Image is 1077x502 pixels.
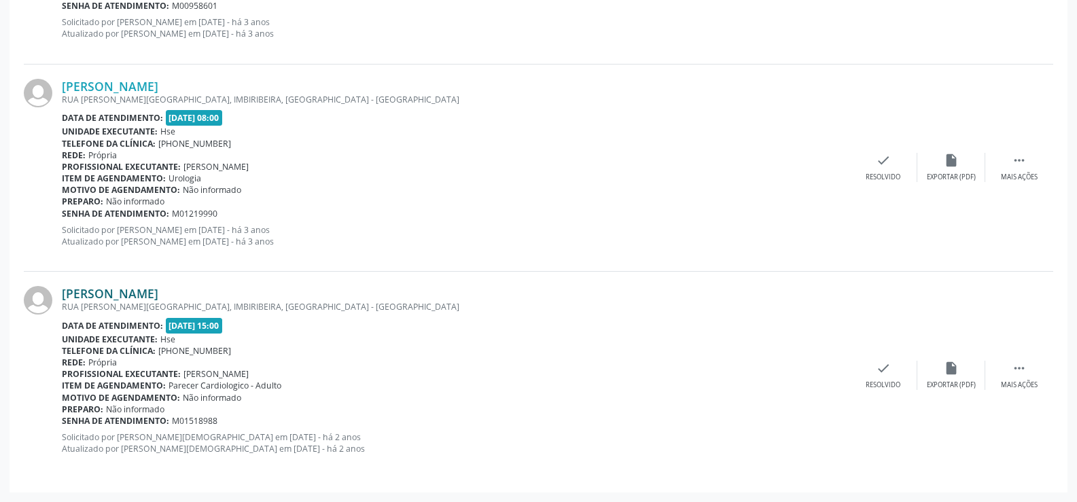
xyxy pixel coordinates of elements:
span: Hse [160,126,175,137]
span: Própria [88,357,117,368]
p: Solicitado por [PERSON_NAME] em [DATE] - há 3 anos Atualizado por [PERSON_NAME] em [DATE] - há 3 ... [62,224,849,247]
span: Não informado [183,184,241,196]
span: Hse [160,334,175,345]
span: Parecer Cardiologico - Adulto [169,380,281,391]
div: Resolvido [866,173,900,182]
b: Data de atendimento: [62,320,163,331]
b: Profissional executante: [62,161,181,173]
b: Preparo: [62,196,103,207]
span: [DATE] 15:00 [166,318,223,334]
b: Unidade executante: [62,334,158,345]
span: [PHONE_NUMBER] [158,345,231,357]
b: Senha de atendimento: [62,208,169,219]
span: Não informado [183,392,241,404]
p: Solicitado por [PERSON_NAME] em [DATE] - há 3 anos Atualizado por [PERSON_NAME] em [DATE] - há 3 ... [62,16,849,39]
span: M01219990 [172,208,217,219]
img: img [24,79,52,107]
b: Telefone da clínica: [62,138,156,149]
span: Não informado [106,196,164,207]
div: RUA [PERSON_NAME][GEOGRAPHIC_DATA], IMBIRIBEIRA, [GEOGRAPHIC_DATA] - [GEOGRAPHIC_DATA] [62,301,849,312]
div: RUA [PERSON_NAME][GEOGRAPHIC_DATA], IMBIRIBEIRA, [GEOGRAPHIC_DATA] - [GEOGRAPHIC_DATA] [62,94,849,105]
span: Urologia [169,173,201,184]
b: Item de agendamento: [62,173,166,184]
span: Própria [88,149,117,161]
div: Mais ações [1001,380,1038,390]
span: M01518988 [172,415,217,427]
div: Resolvido [866,380,900,390]
b: Item de agendamento: [62,380,166,391]
i: check [876,153,891,168]
i:  [1012,153,1027,168]
span: Não informado [106,404,164,415]
i: insert_drive_file [944,153,959,168]
div: Mais ações [1001,173,1038,182]
b: Telefone da clínica: [62,345,156,357]
b: Senha de atendimento: [62,415,169,427]
i: check [876,361,891,376]
i:  [1012,361,1027,376]
span: [PERSON_NAME] [183,161,249,173]
b: Unidade executante: [62,126,158,137]
b: Rede: [62,149,86,161]
i: insert_drive_file [944,361,959,376]
img: img [24,286,52,315]
p: Solicitado por [PERSON_NAME][DEMOGRAPHIC_DATA] em [DATE] - há 2 anos Atualizado por [PERSON_NAME]... [62,431,849,454]
b: Motivo de agendamento: [62,184,180,196]
b: Rede: [62,357,86,368]
span: [DATE] 08:00 [166,110,223,126]
span: [PERSON_NAME] [183,368,249,380]
div: Exportar (PDF) [927,380,976,390]
b: Data de atendimento: [62,112,163,124]
b: Profissional executante: [62,368,181,380]
span: [PHONE_NUMBER] [158,138,231,149]
b: Preparo: [62,404,103,415]
a: [PERSON_NAME] [62,286,158,301]
b: Motivo de agendamento: [62,392,180,404]
a: [PERSON_NAME] [62,79,158,94]
div: Exportar (PDF) [927,173,976,182]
